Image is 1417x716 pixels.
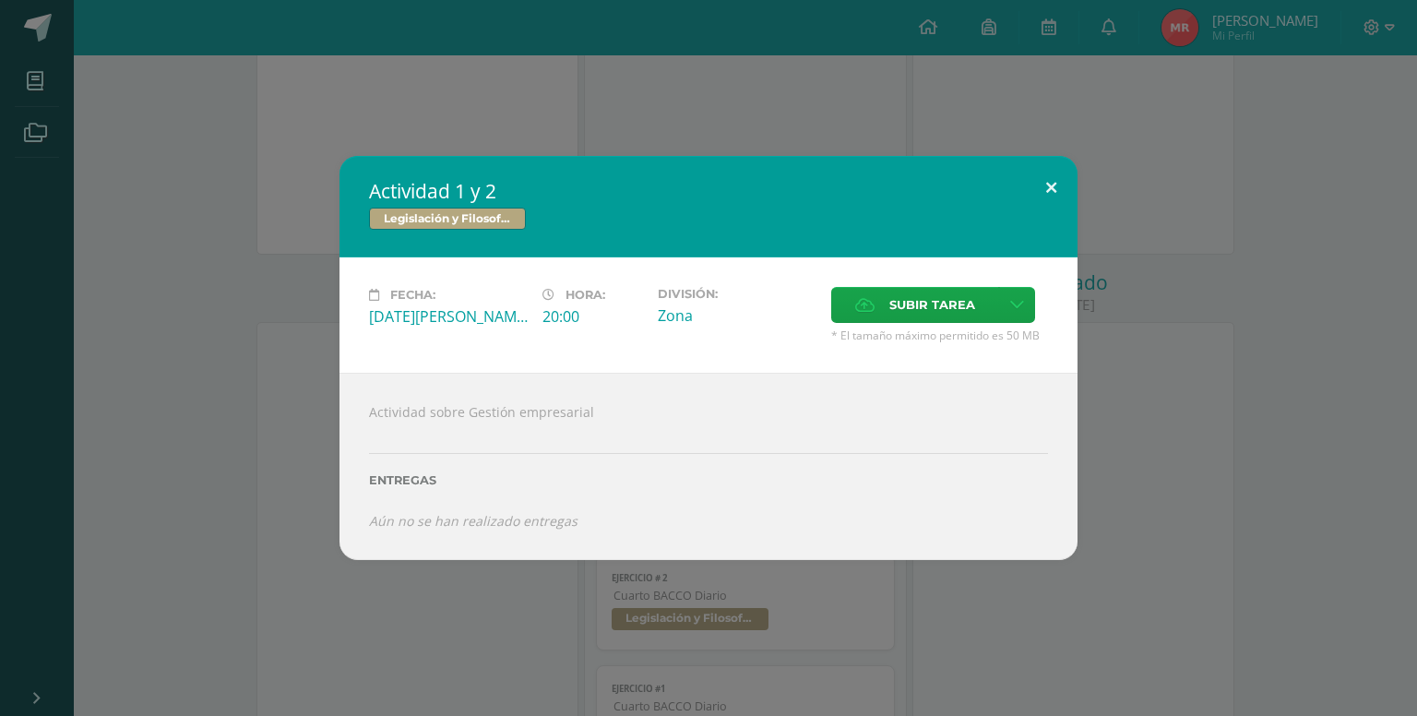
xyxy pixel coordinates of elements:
div: 20:00 [542,306,643,327]
span: Legislación y Filosofía Empresarial [369,208,526,230]
h2: Actividad 1 y 2 [369,178,1048,204]
label: División: [658,287,816,301]
i: Aún no se han realizado entregas [369,512,578,530]
span: Fecha: [390,288,435,302]
button: Close (Esc) [1025,156,1078,219]
span: * El tamaño máximo permitido es 50 MB [831,328,1048,343]
div: Actividad sobre Gestión empresarial [339,373,1078,559]
span: Subir tarea [889,288,975,322]
div: Zona [658,305,816,326]
span: Hora: [566,288,605,302]
div: [DATE][PERSON_NAME] [369,306,528,327]
label: Entregas [369,473,1048,487]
